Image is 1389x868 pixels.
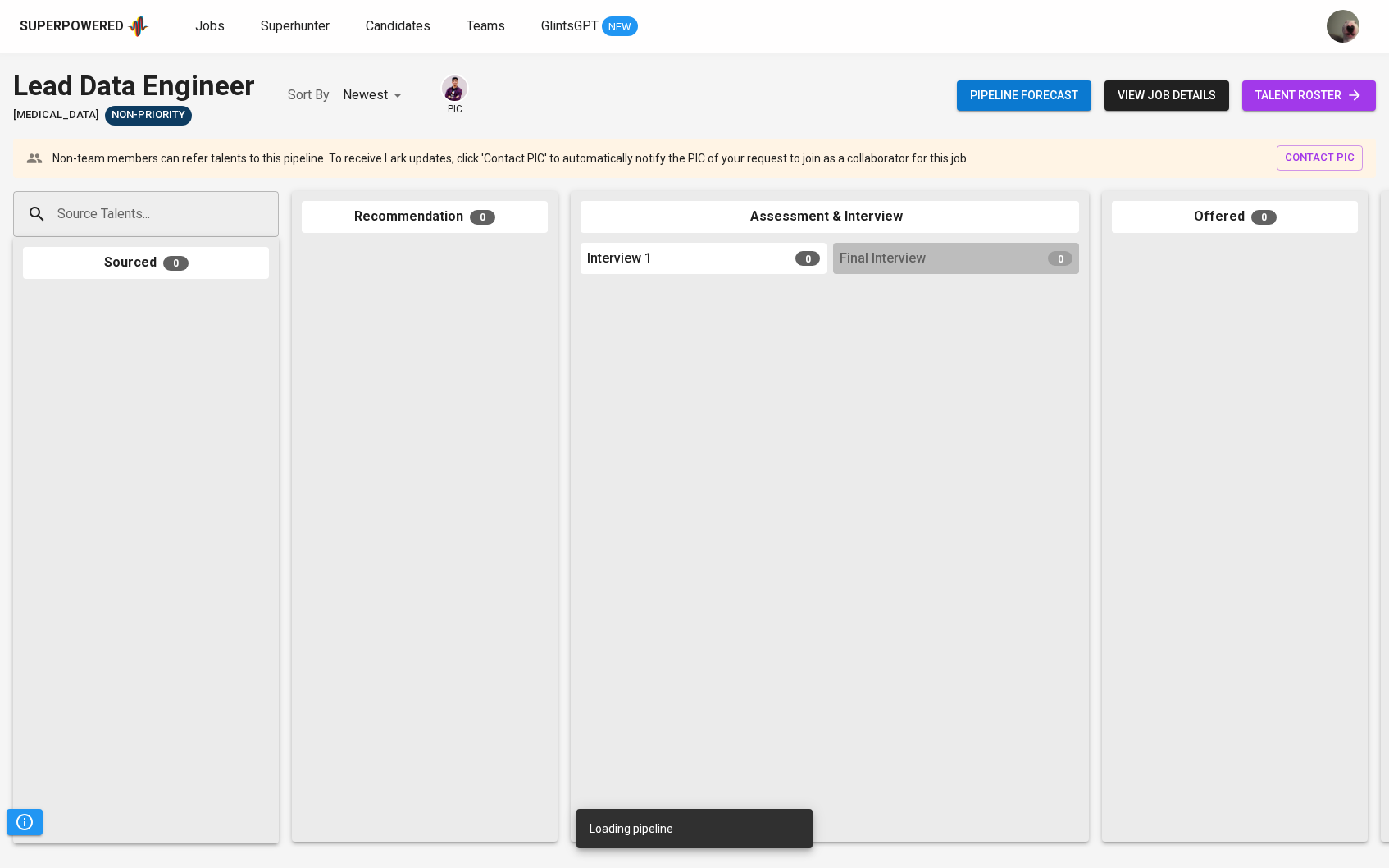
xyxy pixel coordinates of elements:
img: erwin@glints.com [442,75,467,101]
div: Newest [343,80,408,111]
span: NEW [602,19,638,35]
span: contact pic [1285,148,1355,167]
span: GlintsGPT [541,18,599,34]
button: contact pic [1277,145,1363,171]
div: Assessment & Interview [581,201,1079,233]
span: Interview 1 [587,249,652,268]
span: view job details [1118,85,1216,106]
div: Loading pipeline [590,814,673,843]
span: 0 [1251,210,1277,225]
span: 0 [795,251,820,266]
button: view job details [1104,80,1229,111]
span: Non-Priority [105,107,192,123]
span: 0 [470,210,495,225]
span: Pipeline forecast [970,85,1078,106]
span: 0 [163,256,189,271]
span: Candidates [366,18,430,34]
span: Teams [467,18,505,34]
button: Open [270,212,273,216]
span: talent roster [1255,85,1363,106]
img: aji.muda@glints.com [1327,10,1359,43]
span: Jobs [195,18,225,34]
a: GlintsGPT NEW [541,16,638,37]
div: Recommendation [302,201,548,233]
p: Newest [343,85,388,105]
span: 0 [1048,251,1072,266]
div: Offered [1112,201,1358,233]
div: Sufficient Talents in Pipeline [105,106,192,126]
a: Superhunter [261,16,333,37]
div: Sourced [23,247,269,279]
img: app logo [127,14,149,39]
span: Superhunter [261,18,330,34]
span: Final Interview [840,249,926,268]
a: Teams [467,16,508,37]
p: Non-team members can refer talents to this pipeline. To receive Lark updates, click 'Contact PIC'... [52,150,969,167]
div: pic [440,74,469,116]
p: Sort By [288,85,330,105]
div: Lead Data Engineer [13,66,255,106]
button: Pipeline forecast [957,80,1091,111]
span: [MEDICAL_DATA] [13,107,98,123]
a: Jobs [195,16,228,37]
a: talent roster [1242,80,1376,111]
a: Superpoweredapp logo [20,14,149,39]
button: Pipeline Triggers [7,809,43,835]
a: Candidates [366,16,434,37]
div: Superpowered [20,17,124,36]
